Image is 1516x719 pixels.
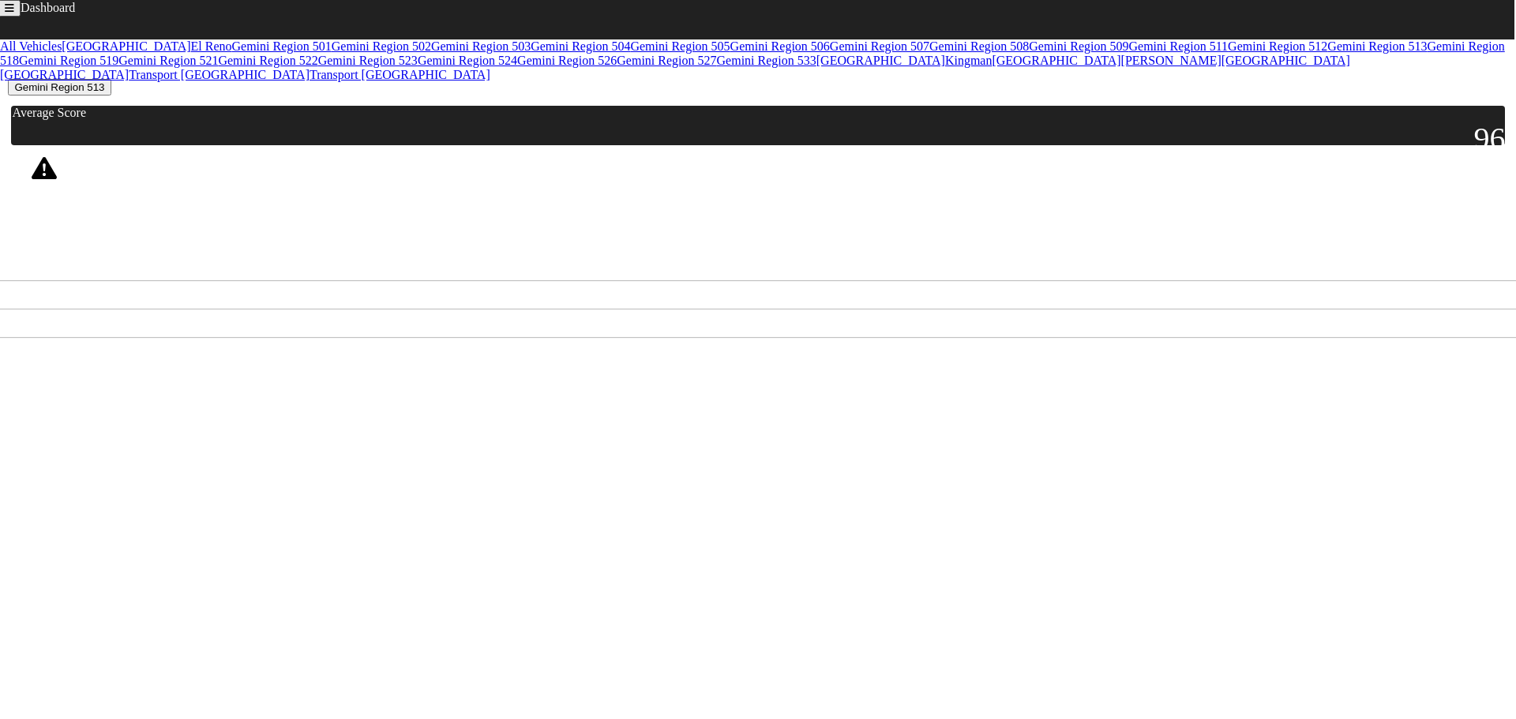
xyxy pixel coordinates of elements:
a: Gemini Region 513 [1327,39,1427,53]
a: Transport [GEOGRAPHIC_DATA] [310,68,490,81]
a: Gemini Region 526 [517,54,617,67]
a: Gemini Region 519 [19,54,118,67]
a: Gemini Region 524 [418,54,517,67]
a: Gemini Region 509 [1029,39,1128,53]
a: [GEOGRAPHIC_DATA] [1221,54,1350,67]
div: 96 [1469,120,1505,157]
div: Average Score [13,106,1506,120]
span: Dashboard [21,1,75,14]
a: Gemini Region 523 [318,54,418,67]
a: Gemini Region 512 [1228,39,1327,53]
a: Gemini Region 503 [431,39,531,53]
div: Menu [6,245,1510,260]
a: Gemini Region 506 [730,39,830,53]
a: Gemini Region 533 [717,54,816,67]
a: Gemini Region 507 [830,39,929,53]
a: Kingman [945,54,993,67]
a: Gemini Region 508 [929,39,1029,53]
a: [GEOGRAPHIC_DATA] [62,39,190,53]
a: Gemini Region 501 [232,39,332,53]
div: [PERSON_NAME] [11,184,111,202]
a: Gemini Region 504 [531,39,630,53]
a: Gemini Region 505 [630,39,730,53]
a: [GEOGRAPHIC_DATA] [816,54,945,67]
a: Gemini Region 511 [1128,39,1228,53]
a: Transport [GEOGRAPHIC_DATA] [129,68,310,81]
a: Home [6,288,37,301]
a: Gemini Region 522 [218,54,317,67]
div: Score: 89 [111,180,169,202]
a: Sign Out [6,345,51,358]
a: Gemini Region 521 [118,54,218,67]
a: [PERSON_NAME] [1121,54,1221,67]
a: El Reno [191,39,232,53]
a: Gemini Region 527 [617,54,716,67]
button: Gemini Region 513 [8,79,111,95]
a: [GEOGRAPHIC_DATA] [992,54,1120,67]
a: Missed Acknowledgments [6,316,140,330]
div: Not Acknowledged [169,184,284,198]
a: Gemini Region 502 [332,39,431,53]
